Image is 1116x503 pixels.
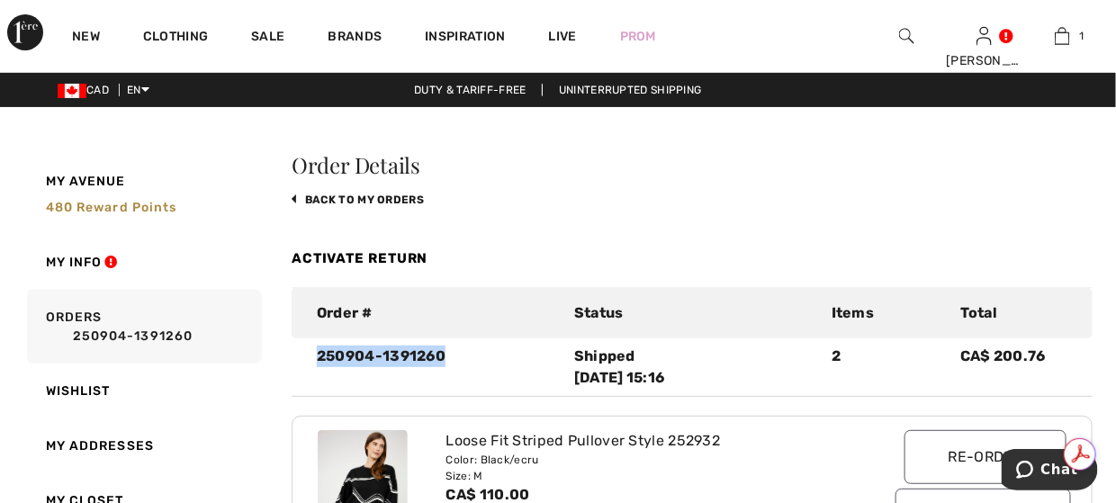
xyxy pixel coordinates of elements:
[23,418,262,473] a: My Addresses
[949,346,1078,389] div: CA$ 200.76
[7,14,43,50] img: 1ère Avenue
[292,250,428,266] a: Activate Return
[58,84,116,96] span: CAD
[821,302,949,324] div: Items
[946,51,1022,70] div: [PERSON_NAME]
[306,302,563,324] div: Order #
[127,84,149,96] span: EN
[72,29,100,48] a: New
[425,29,505,48] span: Inspiration
[292,193,424,206] a: back to My Orders
[446,430,874,452] div: Loose Fit Striped Pullover Style 252932
[328,29,382,48] a: Brands
[1024,25,1101,47] a: 1
[1055,25,1070,47] img: My Bag
[46,172,126,191] span: My Avenue
[1079,28,1084,44] span: 1
[251,29,284,48] a: Sale
[620,27,656,46] a: Prom
[23,290,262,364] a: Orders
[574,346,810,389] div: Shipped [DATE] 15:16
[949,302,1078,324] div: Total
[46,327,256,346] a: 250904-1391260
[976,25,992,47] img: My Info
[23,235,262,290] a: My Info
[549,27,577,46] a: Live
[143,29,208,48] a: Clothing
[821,346,949,389] div: 2
[976,27,992,44] a: Sign In
[292,154,1093,175] h3: Order Details
[58,84,86,98] img: Canadian Dollar
[904,430,1066,484] input: Re-order
[563,302,821,324] div: Status
[899,25,914,47] img: search the website
[306,346,563,389] div: 250904-1391260
[46,200,177,215] span: 480 Reward points
[23,364,262,418] a: Wishlist
[1002,449,1098,494] iframe: Opens a widget where you can chat to one of our agents
[446,468,874,484] div: Size: M
[446,452,874,468] div: Color: Black/ecru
